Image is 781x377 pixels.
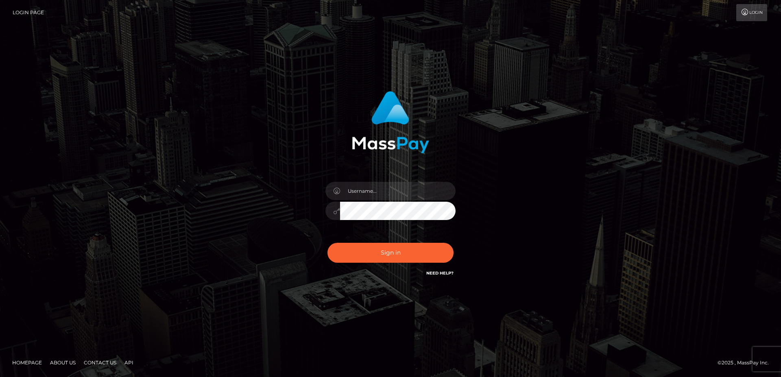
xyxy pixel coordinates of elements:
a: Need Help? [426,270,454,276]
a: Login Page [13,4,44,21]
a: Contact Us [81,356,120,369]
a: About Us [47,356,79,369]
a: API [121,356,137,369]
a: Homepage [9,356,45,369]
img: MassPay Login [352,91,429,153]
div: © 2025 , MassPay Inc. [718,358,775,367]
input: Username... [340,182,456,200]
a: Login [736,4,767,21]
button: Sign in [327,243,454,263]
